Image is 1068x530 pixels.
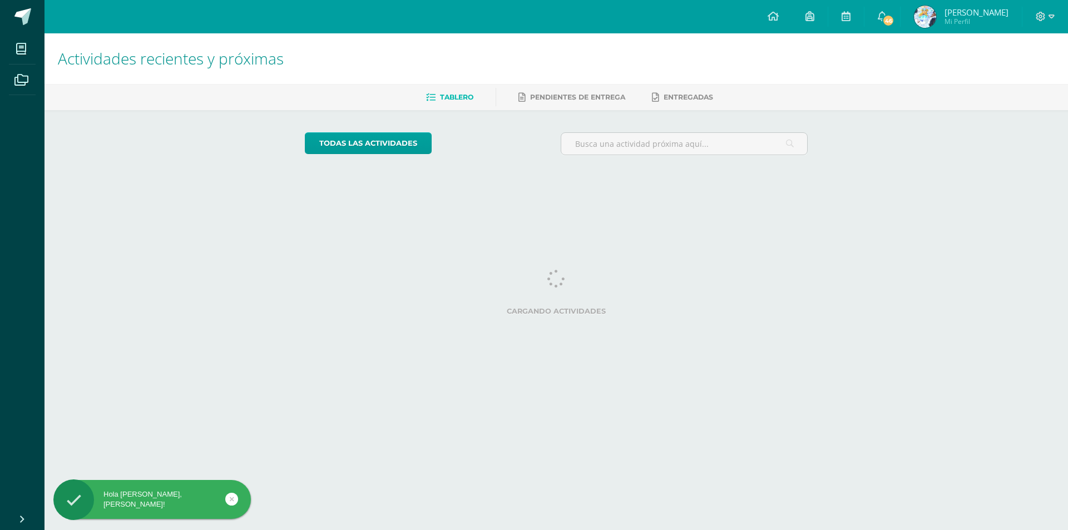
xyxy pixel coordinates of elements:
[305,307,808,315] label: Cargando actividades
[530,93,625,101] span: Pendientes de entrega
[945,7,1008,18] span: [PERSON_NAME]
[426,88,473,106] a: Tablero
[518,88,625,106] a: Pendientes de entrega
[53,489,251,509] div: Hola [PERSON_NAME], [PERSON_NAME]!
[945,17,1008,26] span: Mi Perfil
[58,48,284,69] span: Actividades recientes y próximas
[882,14,894,27] span: 46
[664,93,713,101] span: Entregadas
[652,88,713,106] a: Entregadas
[305,132,432,154] a: todas las Actividades
[561,133,808,155] input: Busca una actividad próxima aquí...
[440,93,473,101] span: Tablero
[914,6,936,28] img: d3c4c1837ad796e8383fc3f7acb2e607.png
